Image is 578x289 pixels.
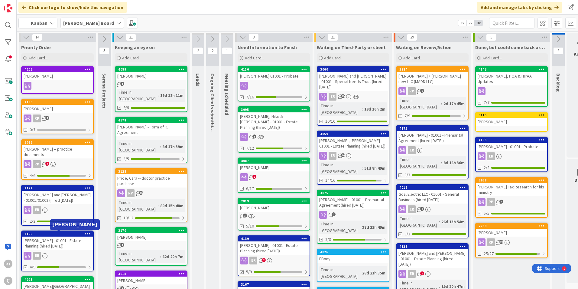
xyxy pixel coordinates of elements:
[317,196,389,209] div: [PERSON_NAME] - 01001 - Premarital Agreement (hired [DATE])
[246,94,254,100] span: 7/16
[28,55,48,61] span: Add Card...
[159,92,185,99] div: 19d 18h 11m
[487,198,495,206] div: RP
[397,185,468,204] div: 4016Goal Electric LLC - 01001 - General Business (hired [DATE])
[33,206,41,214] div: ER
[555,73,561,92] span: Backlog
[475,66,548,107] a: 4143[PERSON_NAME], POA & HIPAA Updates7/7
[238,67,310,80] div: 4116[PERSON_NAME] 01001 - Probate
[115,123,187,136] div: [PERSON_NAME] - Form of IC Agreement
[33,115,41,122] div: RP
[24,140,93,144] div: 3025
[363,106,387,112] div: 19d 16h 2m
[115,227,187,266] a: 3170[PERSON_NAME]Time in [GEOGRAPHIC_DATA]:62d 20h 7m
[22,99,93,105] div: 4183
[238,112,310,131] div: [PERSON_NAME], Nike & [PERSON_NAME] - 01001 - Estate Planning (hired [DATE])
[224,73,230,115] span: Meeting scheduled
[477,2,562,13] div: Add and manage tabs by clicking
[115,168,187,222] a: 3128Pride, Cara -- doctor practice purchaseRPTime in [GEOGRAPHIC_DATA]:80d 15h 48m10/12
[317,255,389,263] div: EBony
[243,214,247,218] span: 3
[238,257,310,264] div: ER
[22,206,93,214] div: ER
[420,271,424,275] span: 4
[118,67,187,71] div: 4089
[482,55,502,61] span: Add Card...
[24,67,93,71] div: 4205
[117,199,158,212] div: Time in [GEOGRAPHIC_DATA]
[489,18,534,28] input: Quick Filter...
[479,67,547,71] div: 4143
[246,185,254,192] span: 6/17
[115,67,187,72] div: 4089
[115,117,187,163] a: 4178[PERSON_NAME] - Form of IC AgreementTime in [GEOGRAPHIC_DATA]:8d 17h 39m3/5
[317,131,389,137] div: 3059
[52,222,97,228] h5: [PERSON_NAME]
[238,236,310,255] div: 4139[PERSON_NAME] - 01001 - Estate Planning (hired [DATE])
[21,139,94,180] a: 3025[PERSON_NAME] -- practice documentsRP4/6
[317,66,389,126] a: 3060[PERSON_NAME] and [PERSON_NAME] - 01001 - Special Needs Trust (hired [DATE])ERTime in [GEOGRA...
[115,228,187,233] div: 3170
[484,99,489,106] span: 7/7
[238,66,310,101] a: 4116[PERSON_NAME] 01001 - Probate7/16
[404,172,410,178] span: 3/3
[475,44,548,50] span: Done, but could come back around
[118,272,187,276] div: 3018
[458,20,466,26] span: 1x
[396,125,469,179] a: 4175[PERSON_NAME] - 01001 - Premarital Agreement (hired [DATE])ERTime in [GEOGRAPHIC_DATA]:8d 16h...
[476,67,547,85] div: 4143[PERSON_NAME], POA & HIPAA Updates
[317,137,389,150] div: [PERSON_NAME], [PERSON_NAME] - 01001 - Estate Planning (hired [DATE])
[238,106,310,153] a: 3995[PERSON_NAME], Nike & [PERSON_NAME] - 01001 - Estate Planning (hired [DATE])7/12
[397,244,468,249] div: 4137
[398,156,441,169] div: Time in [GEOGRAPHIC_DATA]
[487,238,495,246] div: RP
[115,169,187,174] div: 3128
[21,66,94,94] a: 4205[PERSON_NAME]
[475,137,548,172] a: 4165[PERSON_NAME] - 01001 - ProbateER2/2
[397,67,468,72] div: 3984
[33,252,41,260] div: ER
[317,190,389,244] a: 3075[PERSON_NAME] - 01001 - Premarital Agreement (hired [DATE])Time in [GEOGRAPHIC_DATA]:37d 22h ...
[24,100,93,104] div: 4183
[22,277,93,282] div: 4095
[115,118,187,123] div: 4178
[499,240,503,244] span: 20
[408,146,416,154] div: ER
[45,162,49,166] span: 7
[101,73,107,108] span: Serena Projects
[476,238,547,246] div: RP
[31,2,33,7] div: 1
[22,115,93,122] div: RP
[24,232,93,236] div: 4199
[158,92,159,99] span: :
[22,231,93,250] div: 4199[PERSON_NAME] - 01001 - Estate Planning (hired [DATE])
[45,116,49,120] span: 1
[466,20,475,26] span: 2x
[484,164,489,171] span: 2/2
[118,118,187,122] div: 4178
[476,223,547,237] div: 2739[PERSON_NAME]
[553,47,563,55] span: 9
[238,198,310,204] div: 2819
[320,191,389,195] div: 3075
[209,73,216,143] span: Ongoing Clients w/nothing ATM
[397,131,468,144] div: [PERSON_NAME] - 01001 - Premarital Agreement (hired [DATE])
[117,250,160,263] div: Time in [GEOGRAPHIC_DATA]
[248,34,259,41] span: 8
[404,113,410,119] span: 7/9
[126,34,136,41] span: 21
[404,231,410,237] span: 3/3
[329,152,336,160] div: ER
[117,89,158,102] div: Time in [GEOGRAPHIC_DATA]
[238,164,310,171] div: [PERSON_NAME]
[13,1,28,8] span: Support
[115,44,155,50] span: Keeping an eye on
[238,235,310,276] a: 4139[PERSON_NAME] - 01001 - Estate Planning (hired [DATE])ER5/9
[22,99,93,113] div: 4183[PERSON_NAME]
[4,277,12,285] div: C
[115,189,187,197] div: RP
[319,102,362,116] div: Time in [GEOGRAPHIC_DATA]
[118,228,187,233] div: 3170
[99,47,109,55] span: 5
[22,67,93,80] div: 4205[PERSON_NAME]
